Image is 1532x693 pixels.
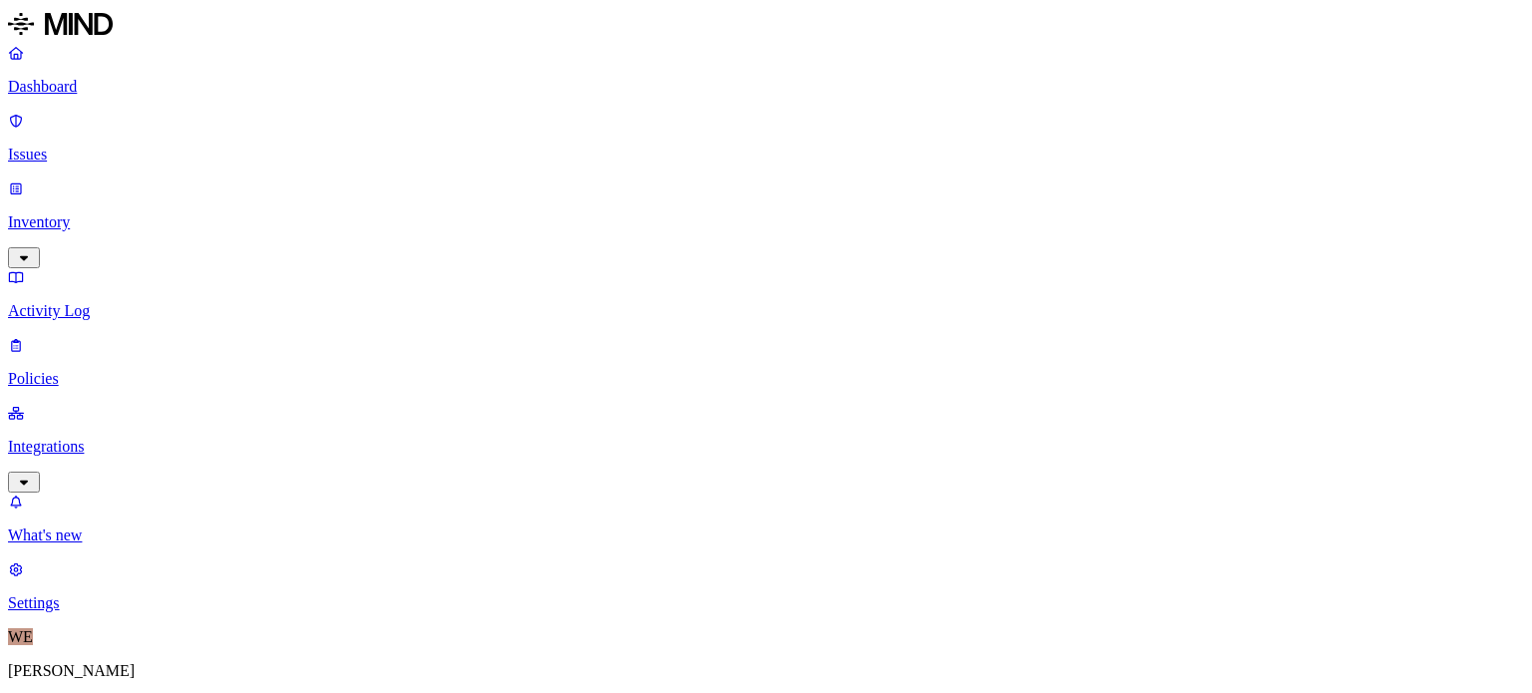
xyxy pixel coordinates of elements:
img: MIND [8,8,113,40]
p: Policies [8,370,1524,388]
a: What's new [8,493,1524,544]
p: Issues [8,146,1524,164]
a: Issues [8,112,1524,164]
p: Integrations [8,438,1524,456]
a: Dashboard [8,44,1524,96]
a: Activity Log [8,268,1524,320]
a: Integrations [8,404,1524,490]
p: Settings [8,594,1524,612]
a: MIND [8,8,1524,44]
p: What's new [8,526,1524,544]
span: WE [8,628,33,645]
p: Inventory [8,213,1524,231]
a: Inventory [8,179,1524,265]
p: Dashboard [8,78,1524,96]
a: Policies [8,336,1524,388]
a: Settings [8,560,1524,612]
p: Activity Log [8,302,1524,320]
